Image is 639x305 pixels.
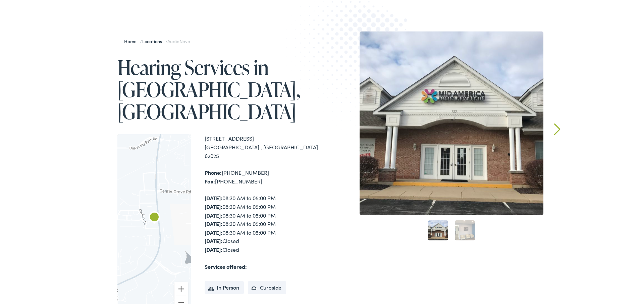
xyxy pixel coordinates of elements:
[205,280,244,293] li: In Person
[455,219,475,239] a: 2
[142,36,165,43] a: Locations
[205,193,322,252] div: 08:30 AM to 05:00 PM 08:30 AM to 05:00 PM 08:30 AM to 05:00 PM 08:30 AM to 05:00 PM 08:30 AM to 0...
[248,280,286,293] li: Curbside
[117,55,322,121] h1: Hearing Services in [GEOGRAPHIC_DATA], [GEOGRAPHIC_DATA]
[205,133,322,159] div: [STREET_ADDRESS] [GEOGRAPHIC_DATA] , [GEOGRAPHIC_DATA] 62025
[205,227,222,235] strong: [DATE]:
[174,281,188,294] button: Zoom in
[205,244,222,252] strong: [DATE]:
[205,193,222,200] strong: [DATE]:
[124,36,140,43] a: Home
[205,219,222,226] strong: [DATE]:
[205,236,222,243] strong: [DATE]:
[205,261,247,269] strong: Services offered:
[146,209,162,225] div: AudioNova
[205,176,215,183] strong: Fax:
[124,36,190,43] span: / /
[205,210,222,218] strong: [DATE]:
[554,122,561,134] a: Next
[205,167,322,184] div: [PHONE_NUMBER] [PHONE_NUMBER]
[205,202,222,209] strong: [DATE]:
[428,219,448,239] a: 1
[205,167,222,175] strong: Phone:
[167,36,190,43] span: AudioNova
